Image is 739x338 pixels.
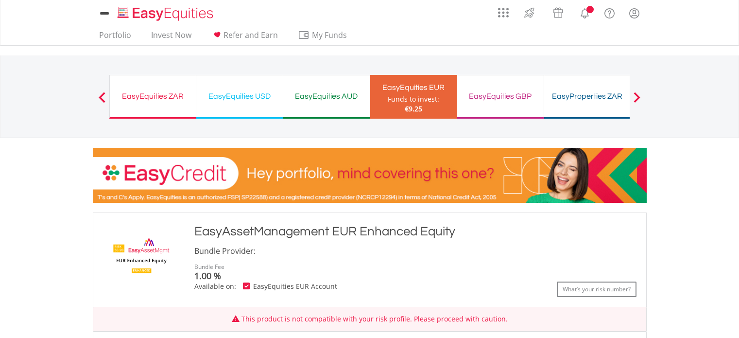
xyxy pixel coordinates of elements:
div: EasyEquities EUR [376,81,451,94]
span: Bundle Fee [194,263,224,271]
a: Portfolio [95,30,135,45]
div: Funds to invest: [388,94,439,104]
a: My Profile [622,2,647,24]
a: Home page [114,2,217,22]
img: vouchers-v2.svg [550,5,566,20]
button: Previous [92,97,112,107]
span: €9.25 [405,104,422,113]
img: EMPBundle_EUR%20Enhanced%20Equity.png [105,232,178,278]
div: EasyEquities ZAR [116,89,190,103]
span: Available on: [194,282,236,291]
a: Invest Now [147,30,195,45]
img: thrive-v2.svg [521,5,537,20]
img: grid-menu-icon.svg [498,7,509,18]
a: FAQ's and Support [597,2,622,22]
img: EasyEquities_Logo.png [116,6,217,22]
a: Refer and Earn [207,30,282,45]
span: 1.00 % [194,270,221,282]
span: This product is not compatible with your risk profile. Please proceed with caution. [241,314,508,323]
span: EasyEquities EUR Account [253,282,337,291]
div: EasyEquities GBP [463,89,538,103]
a: Vouchers [544,2,572,20]
div: EasyEquities AUD [289,89,364,103]
div: EasyAssetManagement EUR Enhanced Equity [194,223,636,240]
div: EasyEquities USD [202,89,277,103]
button: Next [627,97,647,107]
a: Notifications [572,2,597,22]
span: Bundle Provider: [194,246,256,256]
a: What’s your risk number? [557,282,636,297]
a: AppsGrid [492,2,515,18]
span: Refer and Earn [223,30,278,40]
img: EasyCredit Promotion Banner [93,148,647,203]
span: My Funds [298,29,361,41]
div: EasyProperties ZAR [550,89,625,103]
